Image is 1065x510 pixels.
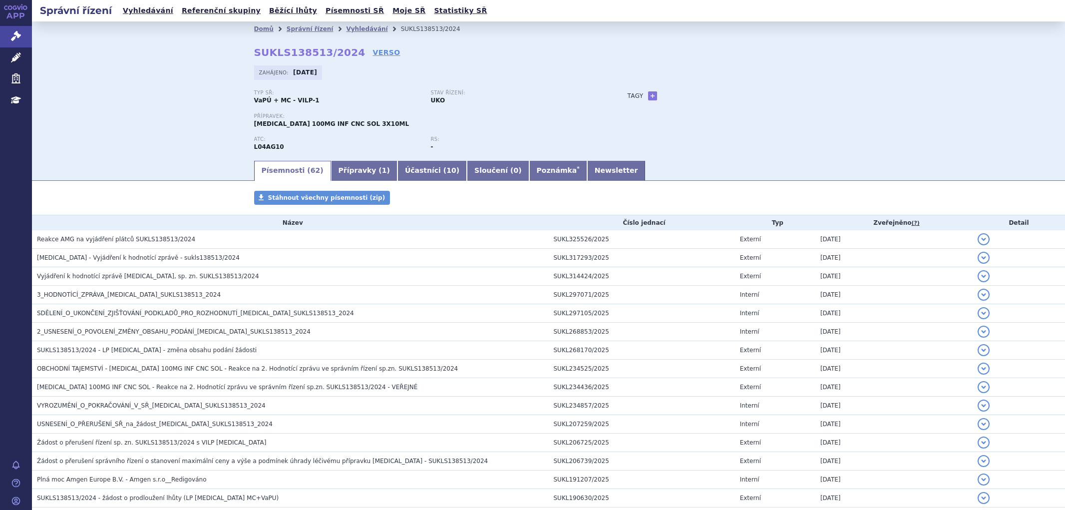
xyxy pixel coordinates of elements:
a: Vyhledávání [120,4,176,17]
a: + [648,91,657,100]
button: detail [978,492,990,504]
td: [DATE] [815,415,973,434]
th: Zveřejněno [815,215,973,230]
span: OBCHODNÍ TAJEMSTVÍ - UPLIZNA 100MG INF CNC SOL - Reakce na 2. Hodnotící zprávu ve správním řízení... [37,365,458,372]
td: [DATE] [815,323,973,341]
td: [DATE] [815,267,973,286]
button: detail [978,344,990,356]
button: detail [978,437,990,449]
abbr: (?) [912,220,920,227]
p: Stav řízení: [431,90,598,96]
strong: [DATE] [293,69,317,76]
span: Externí [740,273,761,280]
p: ATC: [254,136,421,142]
button: detail [978,307,990,319]
td: [DATE] [815,434,973,452]
span: Externí [740,236,761,243]
a: Stáhnout všechny písemnosti (zip) [254,191,390,205]
h3: Tagy [628,90,644,102]
span: Externí [740,495,761,502]
td: SUKL268170/2025 [549,341,735,360]
button: detail [978,455,990,467]
span: SUKLS138513/2024 - žádost o prodloužení lhůty (LP Uplizna MC+VaPU) [37,495,279,502]
span: Interní [740,291,759,298]
span: USNESENÍ_O_PŘERUŠENÍ_SŘ_na_žádost_UPLIZNA_SUKLS138513_2024 [37,421,273,428]
button: detail [978,233,990,245]
th: Číslo jednací [549,215,735,230]
button: detail [978,400,990,412]
td: [DATE] [815,304,973,323]
a: Vyhledávání [346,25,387,32]
span: Externí [740,458,761,465]
strong: UKO [431,97,445,104]
strong: INEBILIZUMAB [254,143,284,150]
span: Interní [740,421,759,428]
td: SUKL297105/2025 [549,304,735,323]
a: VERSO [372,47,400,57]
a: Přípravky (1) [331,161,397,181]
span: Plná moc Amgen Europe B.V. - Amgen s.r.o__Redigováno [37,476,206,483]
td: [DATE] [815,230,973,249]
button: detail [978,252,990,264]
button: detail [978,381,990,393]
td: [DATE] [815,341,973,360]
span: Externí [740,384,761,391]
span: Interní [740,402,759,409]
td: [DATE] [815,360,973,378]
span: SDĚLENÍ_O_UKONČENÍ_ZJIŠŤOVÁNÍ_PODKLADŮ_PRO_ROZHODNUTÍ_UPLIZNA_SUKLS138513_2024 [37,310,354,317]
strong: SUKLS138513/2024 [254,46,365,58]
span: 62 [311,166,320,174]
a: Statistiky SŘ [431,4,490,17]
td: SUKL317293/2025 [549,249,735,267]
td: [DATE] [815,397,973,415]
span: Externí [740,365,761,372]
a: Poznámka* [529,161,587,181]
button: detail [978,474,990,486]
td: [DATE] [815,471,973,489]
span: Stáhnout všechny písemnosti (zip) [268,194,385,201]
a: Referenční skupiny [179,4,264,17]
a: Sloučení (0) [467,161,529,181]
span: Reakce AMG na vyjádření plátců SUKLS138513/2024 [37,236,195,243]
td: SUKL207259/2025 [549,415,735,434]
button: detail [978,418,990,430]
span: 1 [382,166,387,174]
a: Písemnosti (62) [254,161,331,181]
p: Přípravek: [254,113,608,119]
span: Externí [740,439,761,446]
th: Typ [735,215,815,230]
td: SUKL234436/2025 [549,378,735,397]
p: RS: [431,136,598,142]
h2: Správní řízení [32,3,120,17]
span: [MEDICAL_DATA] 100MG INF CNC SOL 3X10ML [254,120,409,127]
span: Žádost o přerušení řízení sp. zn. SUKLS138513/2024 s VILP Uplizna [37,439,266,446]
span: 0 [513,166,518,174]
td: SUKL234525/2025 [549,360,735,378]
td: [DATE] [815,249,973,267]
a: Moje SŘ [389,4,428,17]
th: Název [32,215,549,230]
button: detail [978,270,990,282]
span: 3_HODNOTÍCÍ_ZPRÁVA_UPLIZNA_SUKLS138513_2024 [37,291,221,298]
td: SUKL190630/2025 [549,489,735,508]
td: SUKL206739/2025 [549,452,735,471]
td: SUKL325526/2025 [549,230,735,249]
span: SUKLS138513/2024 - LP Uplizna - změna obsahu podání žádosti [37,347,257,354]
td: SUKL297071/2025 [549,286,735,304]
a: Písemnosti SŘ [323,4,387,17]
span: UPLIZNA 100MG INF CNC SOL - Reakce na 2. Hodnotící zprávu ve správním řízení sp.zn. SUKLS138513/2... [37,384,417,391]
td: [DATE] [815,286,973,304]
p: Typ SŘ: [254,90,421,96]
span: VYROZUMĚNÍ_O_POKRAČOVÁNÍ_V_SŘ_UPLIZNA_SUKLS138513_2024 [37,402,266,409]
td: [DATE] [815,489,973,508]
span: Zahájeno: [259,68,291,76]
span: UPLIZNA - Vyjádření k hodnotící zprávě - sukls138513/2024 [37,254,240,261]
td: SUKL191207/2025 [549,471,735,489]
span: Externí [740,347,761,354]
a: Domů [254,25,274,32]
td: SUKL206725/2025 [549,434,735,452]
span: Žádost o přerušení správního řízení o stanovení maximální ceny a výše a podmínek úhrady léčivému ... [37,458,488,465]
a: Běžící lhůty [266,4,320,17]
span: Externí [740,254,761,261]
th: Detail [973,215,1065,230]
